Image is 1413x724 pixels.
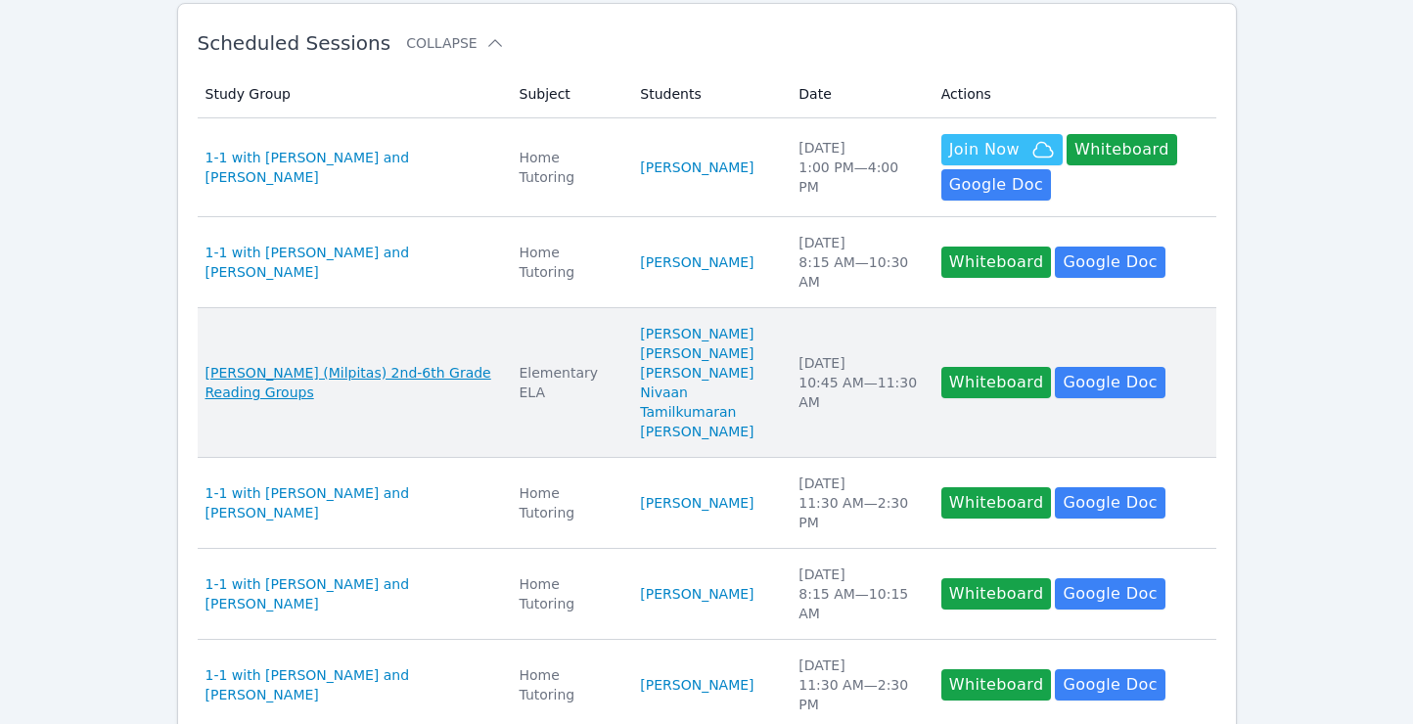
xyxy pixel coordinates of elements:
button: Whiteboard [941,669,1052,701]
tr: 1-1 with [PERSON_NAME] and [PERSON_NAME]Home Tutoring[PERSON_NAME][DATE]1:00 PM—4:00 PMJoin NowWh... [198,118,1216,217]
a: [PERSON_NAME] [640,493,753,513]
button: Whiteboard [1067,134,1177,165]
a: Google Doc [1055,487,1164,519]
a: [PERSON_NAME] [640,584,753,604]
div: [DATE] 10:45 AM — 11:30 AM [798,353,917,412]
span: Join Now [949,138,1020,161]
a: [PERSON_NAME] [640,158,753,177]
tr: 1-1 with [PERSON_NAME] and [PERSON_NAME]Home Tutoring[PERSON_NAME][DATE]8:15 AM—10:15 AMWhiteboar... [198,549,1216,640]
div: [DATE] 1:00 PM — 4:00 PM [798,138,917,197]
button: Join Now [941,134,1063,165]
a: 1-1 with [PERSON_NAME] and [PERSON_NAME] [205,148,496,187]
a: 1-1 with [PERSON_NAME] and [PERSON_NAME] [205,243,496,282]
div: [DATE] 11:30 AM — 2:30 PM [798,474,917,532]
th: Actions [930,70,1216,118]
a: [PERSON_NAME] [640,343,753,363]
a: [PERSON_NAME] [640,324,753,343]
th: Date [787,70,929,118]
a: [PERSON_NAME] [640,422,753,441]
a: Google Doc [1055,367,1164,398]
div: Home Tutoring [520,574,617,613]
div: [DATE] 8:15 AM — 10:30 AM [798,233,917,292]
th: Subject [508,70,629,118]
button: Collapse [406,33,504,53]
div: Home Tutoring [520,243,617,282]
tr: 1-1 with [PERSON_NAME] and [PERSON_NAME]Home Tutoring[PERSON_NAME][DATE]11:30 AM—2:30 PMWhiteboar... [198,458,1216,549]
a: Google Doc [1055,669,1164,701]
div: Home Tutoring [520,665,617,704]
span: Scheduled Sessions [198,31,391,55]
a: 1-1 with [PERSON_NAME] and [PERSON_NAME] [205,665,496,704]
div: [DATE] 8:15 AM — 10:15 AM [798,565,917,623]
a: [PERSON_NAME] [640,675,753,695]
a: 1-1 with [PERSON_NAME] and [PERSON_NAME] [205,483,496,522]
th: Study Group [198,70,508,118]
div: Home Tutoring [520,483,617,522]
div: Home Tutoring [520,148,617,187]
a: [PERSON_NAME] (Milpitas) 2nd-6th Grade Reading Groups [205,363,496,402]
a: [PERSON_NAME] [640,363,753,383]
tr: 1-1 with [PERSON_NAME] and [PERSON_NAME]Home Tutoring[PERSON_NAME][DATE]8:15 AM—10:30 AMWhiteboar... [198,217,1216,308]
div: [DATE] 11:30 AM — 2:30 PM [798,656,917,714]
th: Students [628,70,787,118]
button: Whiteboard [941,247,1052,278]
a: Google Doc [1055,247,1164,278]
div: Elementary ELA [520,363,617,402]
a: Nivaan Tamilkumaran [640,383,775,422]
a: [PERSON_NAME] [640,252,753,272]
button: Whiteboard [941,578,1052,610]
button: Whiteboard [941,367,1052,398]
tr: [PERSON_NAME] (Milpitas) 2nd-6th Grade Reading GroupsElementary ELA[PERSON_NAME][PERSON_NAME][PER... [198,308,1216,458]
a: Google Doc [1055,578,1164,610]
button: Whiteboard [941,487,1052,519]
a: Google Doc [941,169,1051,201]
a: 1-1 with [PERSON_NAME] and [PERSON_NAME] [205,574,496,613]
